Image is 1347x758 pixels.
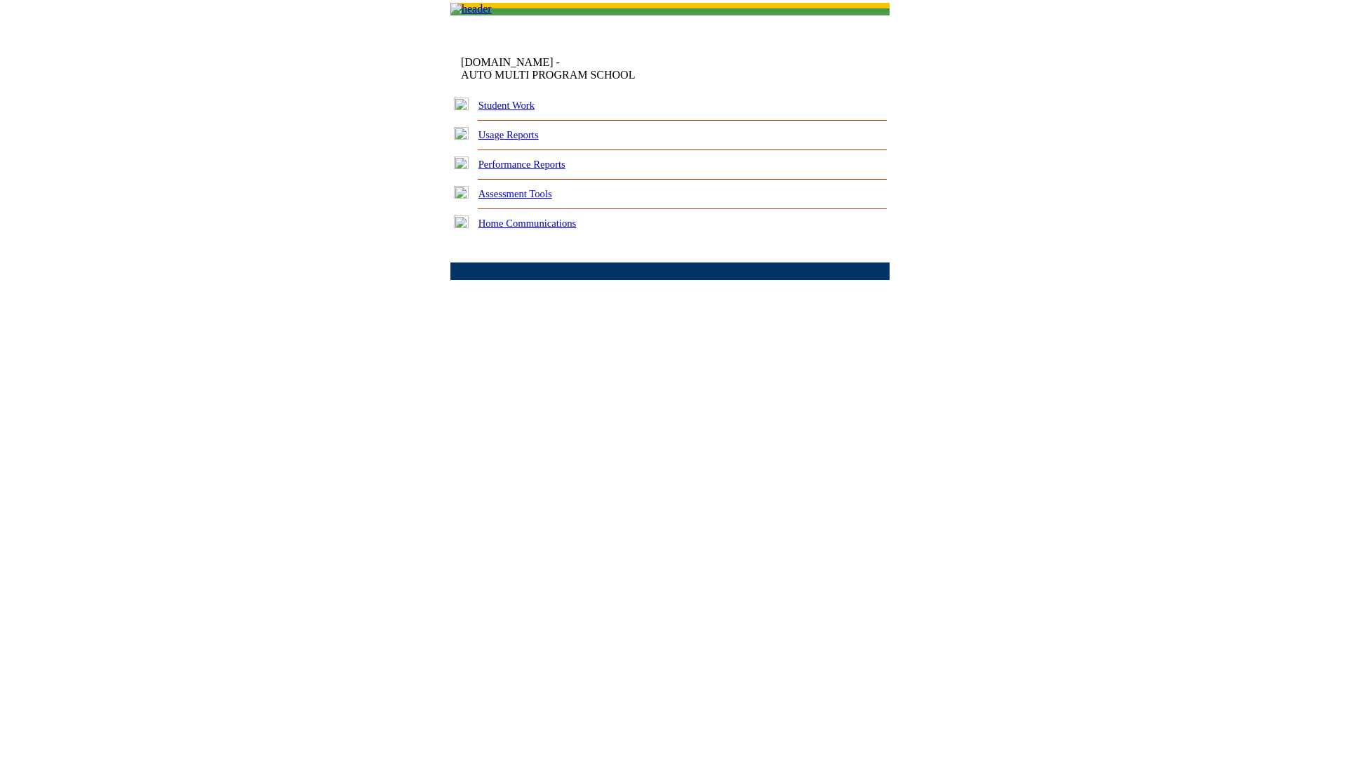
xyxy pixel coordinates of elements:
a: Performance Reports [478,159,565,170]
a: Assessment Tools [478,188,552,199]
img: plus.gif [454,98,469,110]
td: [DOMAIN_NAME] - [461,56,719,81]
img: plus.gif [454,157,469,169]
img: plus.gif [454,186,469,199]
img: header [450,3,492,15]
img: plus.gif [454,215,469,228]
a: Usage Reports [478,129,539,140]
a: Home Communications [478,218,577,229]
a: Student Work [478,100,535,111]
nobr: AUTO MULTI PROGRAM SCHOOL [461,69,635,81]
img: plus.gif [454,127,469,140]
